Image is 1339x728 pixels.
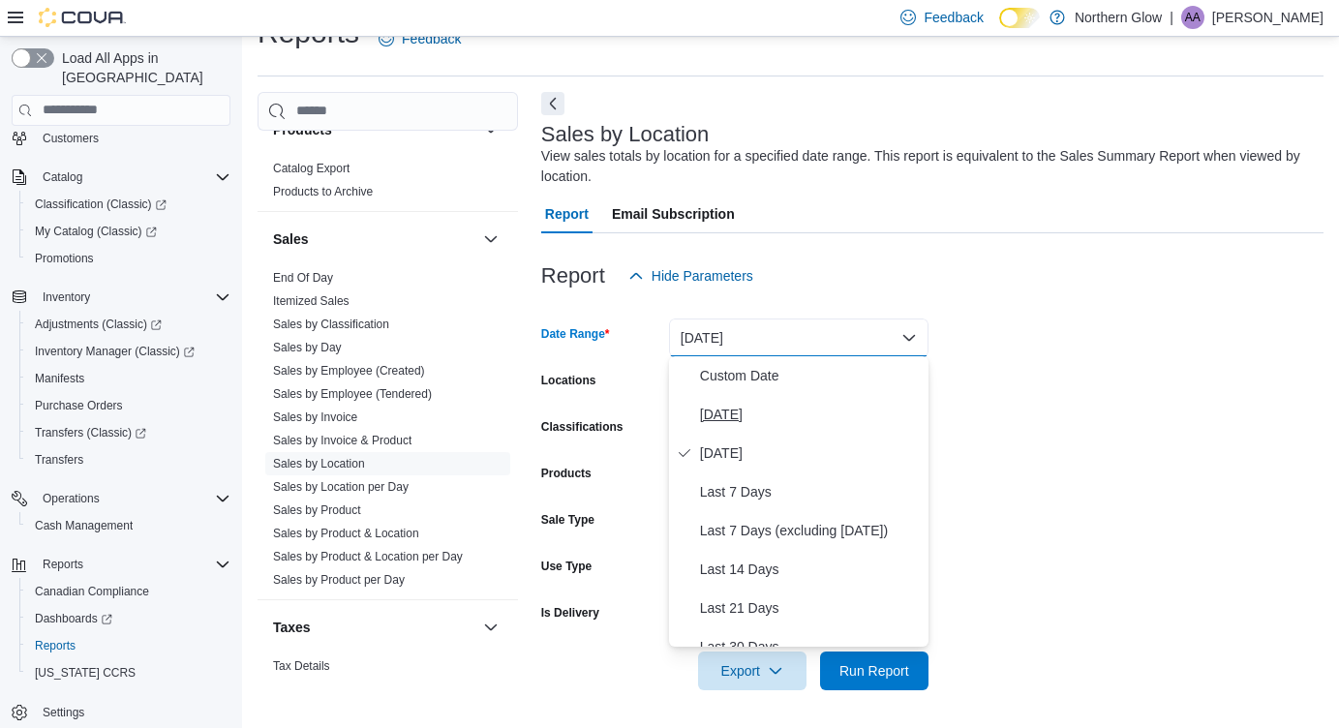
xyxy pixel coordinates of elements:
button: Settings [4,698,238,726]
span: Customers [43,131,99,146]
button: Catalog [4,164,238,191]
span: Purchase Orders [35,398,123,413]
span: Catalog [35,166,230,189]
span: Cash Management [35,518,133,533]
a: Sales by Location [273,457,365,470]
button: Reports [35,553,91,576]
a: Transfers (Classic) [27,421,154,444]
img: Cova [39,8,126,27]
span: Export [710,652,795,690]
a: Reports [27,634,83,657]
span: My Catalog (Classic) [27,220,230,243]
button: Purchase Orders [19,392,238,419]
span: Last 7 Days [700,480,921,503]
button: Inventory [4,284,238,311]
span: Canadian Compliance [27,580,230,603]
button: Taxes [479,616,502,639]
span: [DATE] [700,441,921,465]
a: Transfers (Classic) [19,419,238,446]
span: Classification (Classic) [35,197,167,212]
button: [US_STATE] CCRS [19,659,238,686]
span: Last 14 Days [700,558,921,581]
span: Classification (Classic) [27,193,230,216]
label: Sale Type [541,512,594,528]
a: [US_STATE] CCRS [27,661,143,684]
button: Hide Parameters [621,257,761,295]
button: Reports [4,551,238,578]
button: Inventory [35,286,98,309]
a: Sales by Product [273,503,361,517]
a: Cash Management [27,514,140,537]
a: Sales by Product per Day [273,573,405,587]
a: Inventory Manager (Classic) [19,338,238,365]
h3: Taxes [273,618,311,637]
label: Classifications [541,419,624,435]
a: Sales by Invoice [273,410,357,424]
a: Customers [35,127,107,150]
span: Run Report [839,661,909,681]
span: Adjustments (Classic) [35,317,162,332]
span: Inventory [35,286,230,309]
a: Classification (Classic) [27,193,174,216]
span: Transfers (Classic) [35,425,146,440]
button: Operations [35,487,107,510]
span: Manifests [35,371,84,386]
span: Custom Date [700,364,921,387]
button: Reports [19,632,238,659]
span: Cash Management [27,514,230,537]
span: Settings [35,700,230,724]
span: Last 30 Days [700,635,921,658]
span: Transfers (Classic) [27,421,230,444]
div: Sales [258,266,518,599]
span: Purchase Orders [27,394,230,417]
a: Sales by Location per Day [273,480,409,494]
span: Dark Mode [999,28,1000,29]
a: Sales by Day [273,341,342,354]
a: Settings [35,701,92,724]
button: Export [698,652,806,690]
button: Sales [479,227,502,251]
button: [DATE] [669,318,928,357]
span: Reports [27,634,230,657]
button: Catalog [35,166,90,189]
span: My Catalog (Classic) [35,224,157,239]
span: Manifests [27,367,230,390]
span: Dashboards [27,607,230,630]
label: Is Delivery [541,605,599,621]
a: Promotions [27,247,102,270]
span: Hide Parameters [652,266,753,286]
span: Feedback [924,8,983,27]
label: Locations [541,373,596,388]
div: Products [258,157,518,211]
span: [US_STATE] CCRS [35,665,136,681]
span: AA [1185,6,1201,29]
a: Sales by Invoice & Product [273,434,411,447]
span: Load All Apps in [GEOGRAPHIC_DATA] [54,48,230,87]
span: Catalog [43,169,82,185]
button: Operations [4,485,238,512]
span: Operations [35,487,230,510]
a: Adjustments (Classic) [27,313,169,336]
div: Alison Albert [1181,6,1204,29]
a: Sales by Employee (Created) [273,364,425,378]
a: Canadian Compliance [27,580,157,603]
span: Email Subscription [612,195,735,233]
span: [DATE] [700,403,921,426]
a: Feedback [371,19,469,58]
label: Date Range [541,326,610,342]
span: Promotions [35,251,94,266]
span: Operations [43,491,100,506]
span: Adjustments (Classic) [27,313,230,336]
span: Inventory Manager (Classic) [27,340,230,363]
label: Use Type [541,559,592,574]
a: Inventory Manager (Classic) [27,340,202,363]
a: My Catalog (Classic) [27,220,165,243]
button: Next [541,92,564,115]
label: Products [541,466,592,481]
span: Customers [35,126,230,150]
button: Customers [4,124,238,152]
button: Products [479,118,502,141]
span: Reports [35,638,76,653]
button: Transfers [19,446,238,473]
span: Promotions [27,247,230,270]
